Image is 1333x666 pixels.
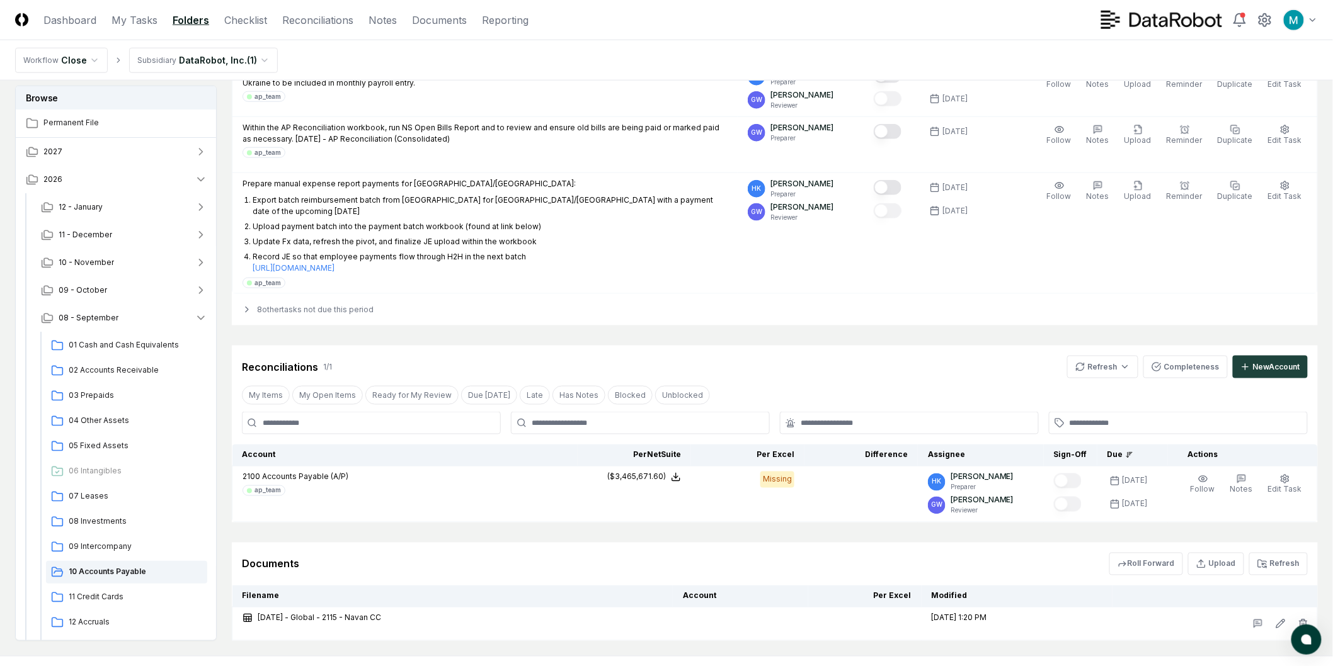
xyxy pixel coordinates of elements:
[770,133,833,143] p: Preparer
[232,585,673,607] th: Filename
[1266,178,1305,205] button: Edit Task
[31,193,217,221] button: 12 - January
[752,184,762,193] span: HK
[942,205,968,217] div: [DATE]
[931,500,942,510] span: GW
[292,386,363,405] button: My Open Items
[918,444,1044,466] th: Assignee
[751,207,762,217] span: GW
[46,485,207,508] a: 07 Leases
[15,48,278,73] nav: breadcrumb
[1084,178,1112,205] button: Notes
[69,566,202,577] span: 10 Accounts Payable
[15,13,28,26] img: Logo
[942,126,968,137] div: [DATE]
[691,444,804,466] th: Per Excel
[1266,471,1305,498] button: Edit Task
[69,339,202,351] span: 01 Cash and Cash Equivalents
[770,77,833,87] p: Preparer
[1218,191,1253,201] span: Duplicate
[31,276,217,304] button: 09 - October
[243,449,568,461] div: Account
[951,506,1014,516] p: Reviewer
[1253,361,1300,373] div: New Account
[942,182,968,193] div: [DATE]
[242,359,318,375] div: Reconciliations
[69,415,202,426] span: 04 Other Assets
[69,541,202,552] span: 09 Intercompany
[874,91,901,106] button: Mark complete
[46,511,207,533] a: 08 Investments
[243,122,728,145] p: Within the AP Reconciliation workbook, run NS Open Bills Report and to review and ensure old bill...
[46,359,207,382] a: 02 Accounts Receivable
[243,472,260,482] span: 2100
[323,361,332,373] div: 1 / 1
[59,229,112,240] span: 11 - December
[804,444,918,466] th: Difference
[1109,553,1183,575] button: Roll Forward
[255,92,281,101] div: ap_team
[942,93,968,104] div: [DATE]
[1191,485,1215,494] span: Follow
[1123,499,1148,510] div: [DATE]
[224,13,267,28] a: Checklist
[242,556,299,572] div: Documents
[1087,191,1109,201] span: Notes
[255,278,281,288] div: ap_team
[365,386,459,405] button: Ready for My Review
[23,55,59,66] div: Workflow
[770,189,833,199] p: Preparer
[412,13,467,28] a: Documents
[1087,79,1109,89] span: Notes
[1143,356,1228,378] button: Completeness
[1268,485,1302,494] span: Edit Task
[1107,449,1158,461] div: Due
[607,471,666,483] div: ($3,465,671.60)
[482,13,529,28] a: Reporting
[1268,191,1302,201] span: Edit Task
[760,471,794,488] div: Missing
[242,386,290,405] button: My Items
[751,95,762,104] span: GW
[552,386,605,405] button: Has Notes
[282,13,353,28] a: Reconciliations
[59,257,114,268] span: 10 - November
[255,486,281,495] div: ap_team
[46,586,207,609] a: 11 Credit Cards
[1164,178,1205,205] button: Reminder
[1167,135,1203,145] span: Reminder
[770,101,833,110] p: Reviewer
[751,128,762,137] span: GW
[951,471,1014,483] p: [PERSON_NAME]
[69,364,202,376] span: 02 Accounts Receivable
[112,13,157,28] a: My Tasks
[1218,79,1253,89] span: Duplicate
[1291,624,1322,655] button: atlas-launcher
[608,386,653,405] button: Blocked
[770,89,833,101] p: [PERSON_NAME]
[520,386,550,405] button: Late
[1178,449,1308,461] div: Actions
[1124,191,1152,201] span: Upload
[1047,135,1072,145] span: Follow
[16,166,217,193] button: 2026
[1230,485,1253,494] span: Notes
[1167,79,1203,89] span: Reminder
[1087,135,1109,145] span: Notes
[1122,178,1154,205] button: Upload
[253,251,728,274] li: Record JE so that employee payments flow through H2H in the next batch
[16,110,217,137] a: Permanent File
[1101,11,1222,29] img: DataRobot logo
[69,465,202,477] span: 06 Intangibles
[31,249,217,276] button: 10 - November
[1215,122,1256,149] button: Duplicate
[1218,135,1253,145] span: Duplicate
[43,13,96,28] a: Dashboard
[1284,10,1304,30] img: ACg8ocIk6UVBSJ1Mh_wKybhGNOx8YD4zQOa2rDZHjRd5UfivBFfoWA=s96-c
[1123,475,1148,487] div: [DATE]
[255,148,281,157] div: ap_team
[253,262,335,274] a: [URL][DOMAIN_NAME]
[874,124,901,139] button: Mark complete
[46,611,207,634] a: 12 Accruals
[1044,444,1097,466] th: Sign-Off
